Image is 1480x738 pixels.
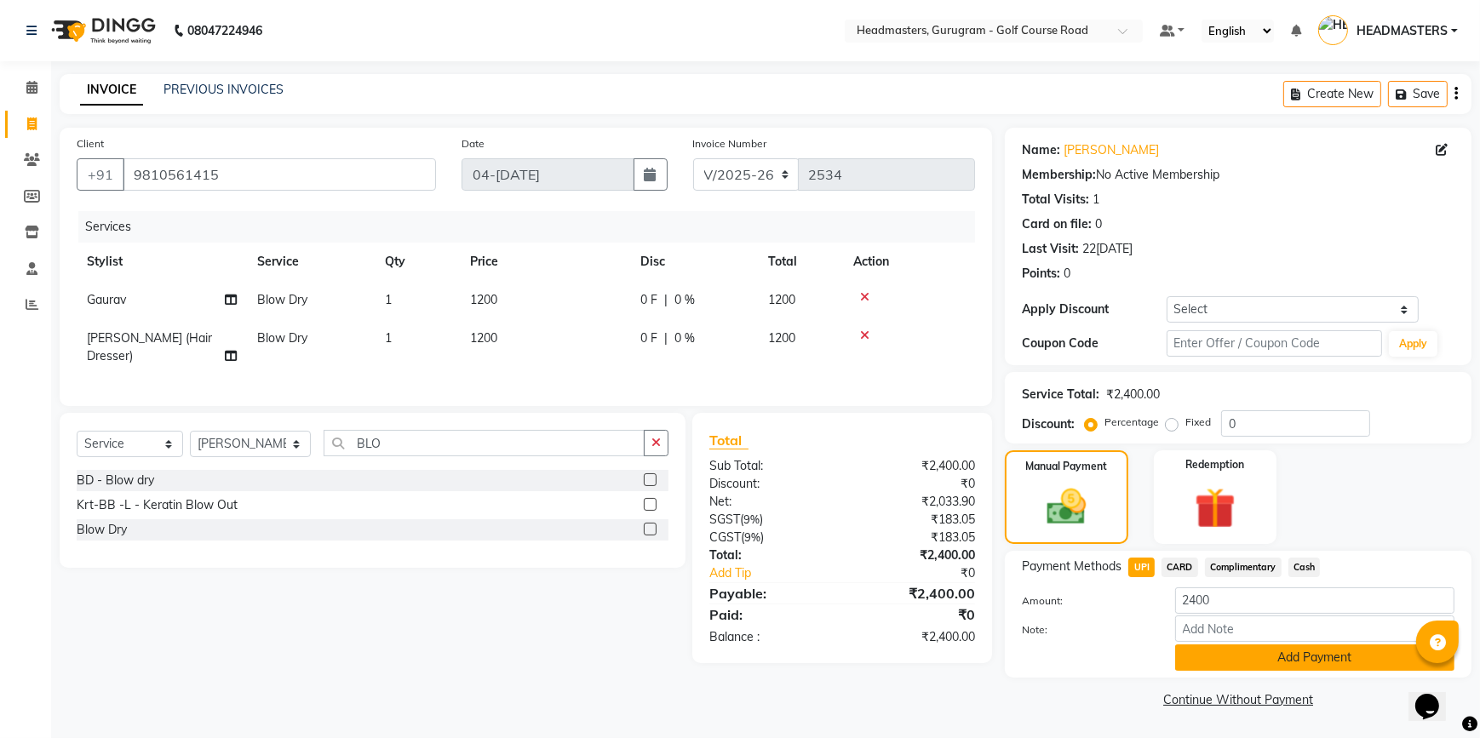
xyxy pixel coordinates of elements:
span: 1200 [470,330,497,346]
div: ₹183.05 [842,511,988,529]
div: BD - Blow dry [77,472,154,489]
button: Create New [1283,81,1381,107]
button: Apply [1389,331,1437,357]
span: 1 [385,292,392,307]
th: Price [460,243,630,281]
div: ₹2,400.00 [842,583,988,604]
span: 0 % [674,291,695,309]
div: ₹2,400.00 [842,457,988,475]
span: 1 [385,330,392,346]
span: UPI [1128,558,1155,577]
span: 0 % [674,329,695,347]
label: Amount: [1009,593,1162,609]
button: Add Payment [1175,644,1454,671]
div: Blow Dry [77,521,127,539]
span: Total [709,432,749,449]
span: Gaurav [87,292,126,307]
b: 08047224946 [187,7,262,54]
img: _cash.svg [1035,484,1099,529]
label: Manual Payment [1026,459,1108,474]
div: Points: [1022,265,1060,283]
button: +91 [77,158,124,191]
span: CGST [709,529,741,545]
span: [PERSON_NAME] (Hair Dresser) [87,330,212,363]
div: ₹2,400.00 [1106,386,1160,403]
div: Name: [1022,141,1060,159]
input: Search or Scan [324,430,645,456]
span: 0 F [640,329,657,347]
label: Client [77,136,104,152]
div: ₹2,400.00 [842,546,988,564]
label: Fixed [1185,415,1211,430]
a: INVOICE [80,75,143,106]
th: Qty [375,243,460,281]
div: Paid: [697,604,842,625]
span: 0 F [640,291,657,309]
div: Service Total: [1022,386,1099,403]
div: Krt-BB -L - Keratin Blow Out [77,496,238,514]
span: Blow Dry [257,330,307,346]
a: PREVIOUS INVOICES [163,82,284,97]
div: Card on file: [1022,215,1092,233]
div: ( ) [697,511,842,529]
div: ( ) [697,529,842,546]
input: Search by Name/Mobile/Email/Code [123,158,436,191]
div: Apply Discount [1022,300,1166,318]
input: Enter Offer / Coupon Code [1167,330,1383,357]
label: Invoice Number [693,136,767,152]
iframe: chat widget [1408,670,1463,721]
label: Percentage [1104,415,1159,430]
div: Total: [697,546,842,564]
th: Disc [630,243,758,281]
div: 22[DATE] [1082,240,1133,258]
span: | [664,329,668,347]
div: Coupon Code [1022,335,1166,352]
th: Action [843,243,975,281]
span: CARD [1162,558,1198,577]
input: Amount [1175,587,1454,614]
label: Date [462,136,485,152]
div: ₹2,400.00 [842,628,988,646]
div: Last Visit: [1022,240,1079,258]
div: Payable: [697,583,842,604]
div: ₹183.05 [842,529,988,546]
input: Add Note [1175,615,1454,642]
span: Payment Methods [1022,558,1121,575]
span: Complimentary [1205,558,1282,577]
div: Sub Total: [697,457,842,475]
div: 0 [1064,265,1070,283]
a: Continue Without Payment [1008,691,1468,709]
span: 1200 [470,292,497,307]
span: | [664,291,668,309]
span: Cash [1288,558,1321,577]
div: ₹0 [867,564,989,582]
div: ₹2,033.90 [842,493,988,511]
div: Discount: [1022,415,1075,433]
span: 1200 [768,330,795,346]
label: Note: [1009,622,1162,638]
img: _gift.svg [1182,483,1248,534]
div: Services [78,211,988,243]
div: 1 [1093,191,1099,209]
label: Redemption [1185,457,1244,472]
div: ₹0 [842,475,988,493]
button: Save [1388,81,1448,107]
div: Total Visits: [1022,191,1089,209]
div: No Active Membership [1022,166,1454,184]
span: SGST [709,512,740,527]
div: Balance : [697,628,842,646]
th: Total [758,243,843,281]
div: Discount: [697,475,842,493]
span: 9% [743,512,760,526]
span: 9% [744,530,760,544]
a: [PERSON_NAME] [1064,141,1159,159]
div: ₹0 [842,604,988,625]
img: HEADMASTERS [1318,15,1348,45]
div: 0 [1095,215,1102,233]
div: Membership: [1022,166,1096,184]
span: 1200 [768,292,795,307]
img: logo [43,7,160,54]
span: Blow Dry [257,292,307,307]
a: Add Tip [697,564,867,582]
th: Service [247,243,375,281]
